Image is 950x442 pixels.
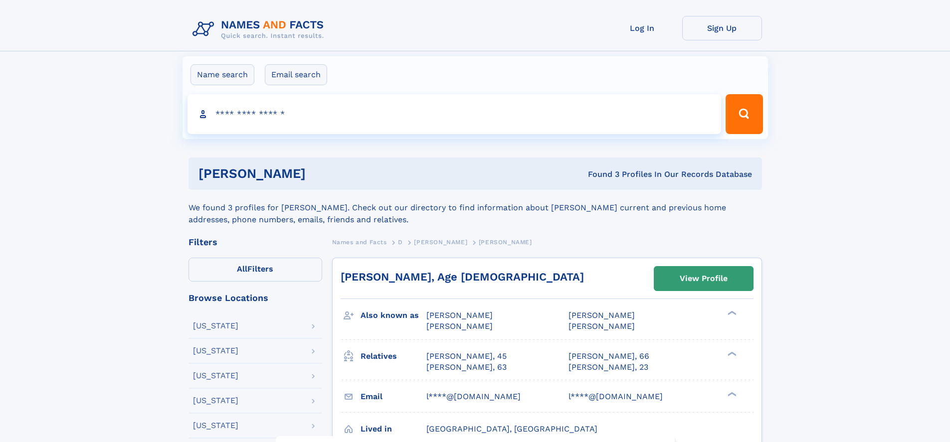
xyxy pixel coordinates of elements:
[189,16,332,43] img: Logo Names and Facts
[414,239,467,246] span: [PERSON_NAME]
[426,424,597,434] span: [GEOGRAPHIC_DATA], [GEOGRAPHIC_DATA]
[479,239,532,246] span: [PERSON_NAME]
[725,350,737,357] div: ❯
[398,239,403,246] span: D
[193,322,238,330] div: [US_STATE]
[193,347,238,355] div: [US_STATE]
[426,310,493,320] span: [PERSON_NAME]
[198,167,447,180] h1: [PERSON_NAME]
[569,321,635,331] span: [PERSON_NAME]
[725,391,737,397] div: ❯
[569,362,648,373] a: [PERSON_NAME], 23
[426,321,493,331] span: [PERSON_NAME]
[193,422,238,430] div: [US_STATE]
[332,236,387,248] a: Names and Facts
[190,64,254,85] label: Name search
[569,310,635,320] span: [PERSON_NAME]
[237,264,247,274] span: All
[341,271,584,283] a: [PERSON_NAME], Age [DEMOGRAPHIC_DATA]
[361,348,426,365] h3: Relatives
[426,362,507,373] a: [PERSON_NAME], 63
[361,388,426,405] h3: Email
[193,372,238,380] div: [US_STATE]
[725,310,737,316] div: ❯
[361,307,426,324] h3: Also known as
[189,238,322,247] div: Filters
[602,16,682,40] a: Log In
[682,16,762,40] a: Sign Up
[726,94,762,134] button: Search Button
[654,267,753,291] a: View Profile
[193,397,238,405] div: [US_STATE]
[361,421,426,438] h3: Lived in
[414,236,467,248] a: [PERSON_NAME]
[189,258,322,282] label: Filters
[188,94,722,134] input: search input
[398,236,403,248] a: D
[189,190,762,226] div: We found 3 profiles for [PERSON_NAME]. Check out our directory to find information about [PERSON_...
[265,64,327,85] label: Email search
[447,169,752,180] div: Found 3 Profiles In Our Records Database
[426,351,507,362] a: [PERSON_NAME], 45
[189,294,322,302] div: Browse Locations
[680,267,728,290] div: View Profile
[569,351,649,362] a: [PERSON_NAME], 66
